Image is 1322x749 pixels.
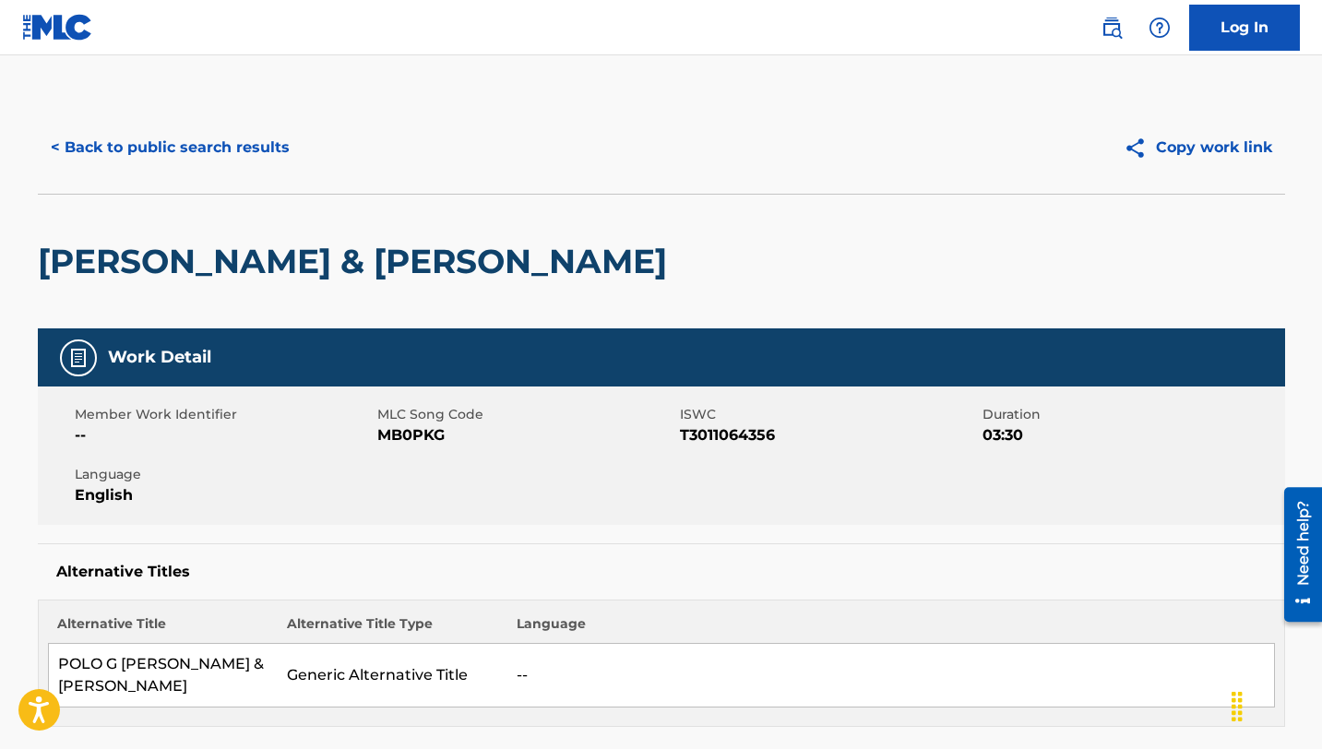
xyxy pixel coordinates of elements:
[680,405,978,424] span: ISWC
[75,484,373,506] span: English
[1101,17,1123,39] img: search
[67,347,89,369] img: Work Detail
[75,465,373,484] span: Language
[1230,660,1322,749] iframe: Chat Widget
[38,125,303,171] button: < Back to public search results
[56,563,1267,581] h5: Alternative Titles
[22,14,93,41] img: MLC Logo
[1149,17,1171,39] img: help
[1270,480,1322,628] iframe: Resource Center
[1141,9,1178,46] div: Help
[75,405,373,424] span: Member Work Identifier
[1124,137,1156,160] img: Copy work link
[48,644,278,707] td: POLO G [PERSON_NAME] & [PERSON_NAME]
[680,424,978,446] span: T3011064356
[983,424,1280,446] span: 03:30
[1222,679,1252,734] div: Drag
[48,614,278,644] th: Alternative Title
[108,347,211,368] h5: Work Detail
[377,405,675,424] span: MLC Song Code
[278,614,507,644] th: Alternative Title Type
[1111,125,1285,171] button: Copy work link
[1189,5,1300,51] a: Log In
[507,644,1274,707] td: --
[507,614,1274,644] th: Language
[75,424,373,446] span: --
[1093,9,1130,46] a: Public Search
[377,424,675,446] span: MB0PKG
[278,644,507,707] td: Generic Alternative Title
[38,241,676,282] h2: [PERSON_NAME] & [PERSON_NAME]
[983,405,1280,424] span: Duration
